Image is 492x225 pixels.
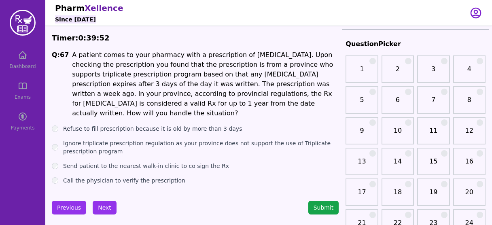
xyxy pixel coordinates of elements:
label: Refuse to fill prescription because it is old by more than 3 days [63,125,242,133]
a: 16 [456,157,483,173]
h1: Q: 67 [52,50,69,118]
a: 20 [456,187,483,204]
a: 11 [420,126,447,142]
span: 0 [78,34,84,42]
a: 14 [384,157,411,173]
div: Timer: : : [52,32,339,44]
label: Send patient to the nearest walk-in clinic to co sign the Rx [63,162,229,170]
span: 52 [100,34,110,42]
img: PharmXellence Logo [10,10,36,36]
a: 15 [420,157,447,173]
a: 12 [456,126,483,142]
a: 10 [384,126,411,142]
span: Xellence [85,3,123,13]
a: 4 [456,64,483,81]
a: 3 [420,64,447,81]
a: 5 [348,95,375,111]
span: Pharm [55,3,85,13]
label: Ignore triplicate prescription regulation as your province does not support the use of Triplicate... [63,139,339,155]
button: Submit [308,201,339,214]
a: 17 [348,187,375,204]
button: Previous [52,201,86,214]
h6: Since [DATE] [55,15,96,23]
span: 39 [86,34,96,42]
a: 7 [420,95,447,111]
a: 2 [384,64,411,81]
a: 6 [384,95,411,111]
h2: QuestionPicker [346,39,486,49]
button: Next [93,201,117,214]
a: 13 [348,157,375,173]
a: 18 [384,187,411,204]
label: Call the physician to verify the prescription [63,176,185,185]
a: 1 [348,64,375,81]
h1: A patient comes to your pharmacy with a prescription of [MEDICAL_DATA]. Upon checking the prescri... [72,50,339,118]
a: 8 [456,95,483,111]
a: 19 [420,187,447,204]
a: 9 [348,126,375,142]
